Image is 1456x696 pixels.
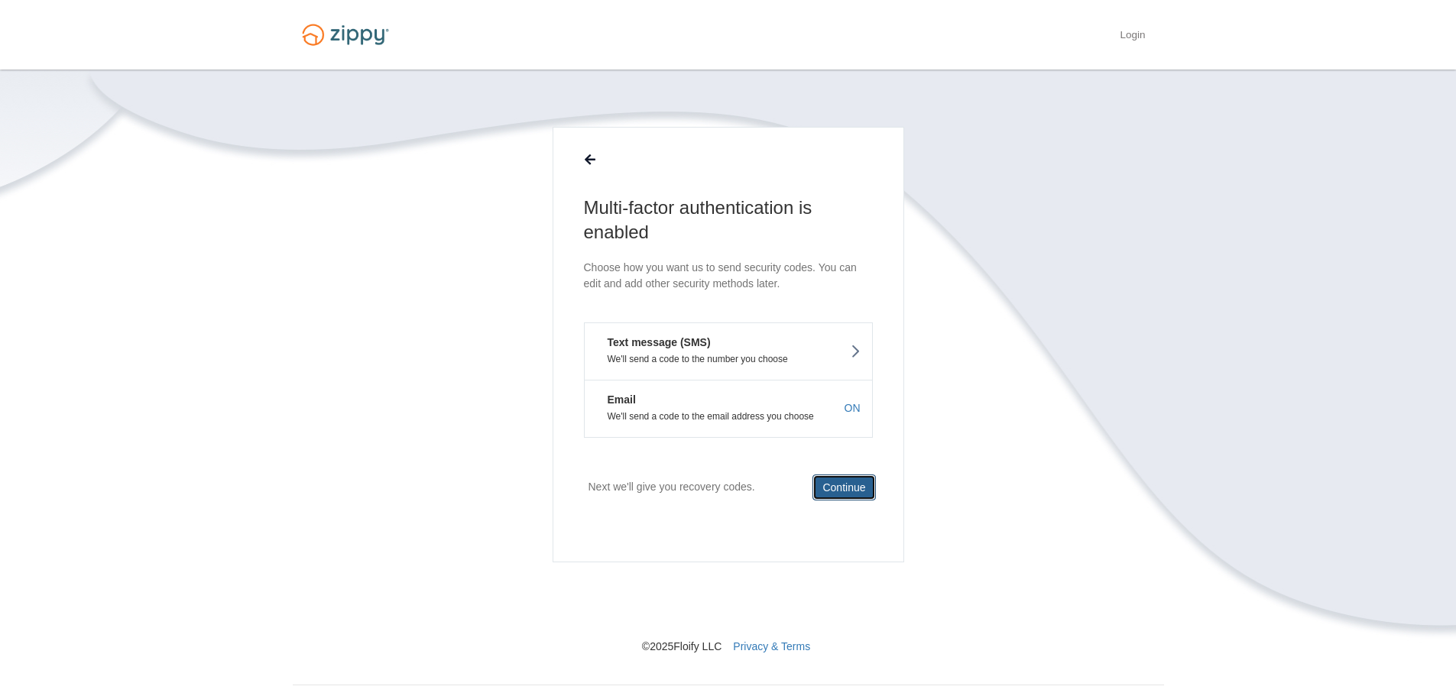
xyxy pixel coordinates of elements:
button: EmailWe'll send a code to the email address you chooseON [584,380,873,438]
p: Next we'll give you recovery codes. [589,474,755,500]
em: Email [596,392,636,407]
img: Logo [293,17,398,53]
p: We'll send a code to the number you choose [596,354,861,364]
nav: © 2025 Floify LLC [293,562,1164,654]
a: Login [1120,29,1145,44]
button: Text message (SMS)We'll send a code to the number you choose [584,322,873,380]
a: Privacy & Terms [733,640,810,652]
p: We'll send a code to the email address you choose [596,411,861,422]
button: Continue [812,474,875,500]
p: Choose how you want us to send security codes. You can edit and add other security methods later. [584,260,873,292]
span: ON [845,400,861,416]
em: Text message (SMS) [596,335,711,350]
h1: Multi-factor authentication is enabled [584,196,873,244]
